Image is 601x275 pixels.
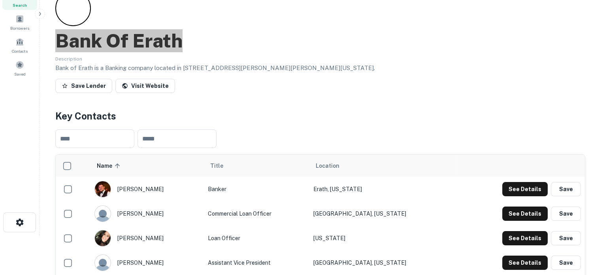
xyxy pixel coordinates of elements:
[551,207,581,221] button: Save
[502,231,548,245] button: See Details
[204,250,309,275] td: Assistant Vice President
[2,11,37,33] a: Borrowers
[309,155,458,177] th: Location
[94,205,200,222] div: [PERSON_NAME]
[95,230,111,246] img: 1654248739027
[309,201,458,226] td: [GEOGRAPHIC_DATA], [US_STATE]
[12,48,28,54] span: Contacts
[309,226,458,250] td: [US_STATE]
[210,161,234,171] span: Title
[115,79,175,93] a: Visit Website
[561,212,601,250] iframe: Chat Widget
[13,2,27,8] span: Search
[94,181,200,197] div: [PERSON_NAME]
[502,182,548,196] button: See Details
[204,201,309,226] td: Commercial Loan Officer
[2,57,37,79] a: Saved
[55,29,183,52] h2: Bank Of Erath
[94,254,200,271] div: [PERSON_NAME]
[502,207,548,221] button: See Details
[551,182,581,196] button: Save
[55,56,82,62] span: Description
[55,79,112,93] button: Save Lender
[95,181,111,197] img: 1685820418577
[55,63,585,73] p: Bank of Erath is a Banking company located in [STREET_ADDRESS][PERSON_NAME][PERSON_NAME][US_STATE].
[14,71,26,77] span: Saved
[502,256,548,270] button: See Details
[309,250,458,275] td: [GEOGRAPHIC_DATA], [US_STATE]
[95,206,111,222] img: 9c8pery4andzj6ohjkjp54ma2
[204,155,309,177] th: Title
[551,231,581,245] button: Save
[10,25,29,31] span: Borrowers
[94,230,200,247] div: [PERSON_NAME]
[551,256,581,270] button: Save
[97,161,122,171] span: Name
[95,255,111,271] img: 9c8pery4andzj6ohjkjp54ma2
[316,161,339,171] span: Location
[309,177,458,201] td: Erath, [US_STATE]
[55,109,585,123] h4: Key Contacts
[204,177,309,201] td: Banker
[90,155,204,177] th: Name
[2,34,37,56] a: Contacts
[204,226,309,250] td: Loan Officer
